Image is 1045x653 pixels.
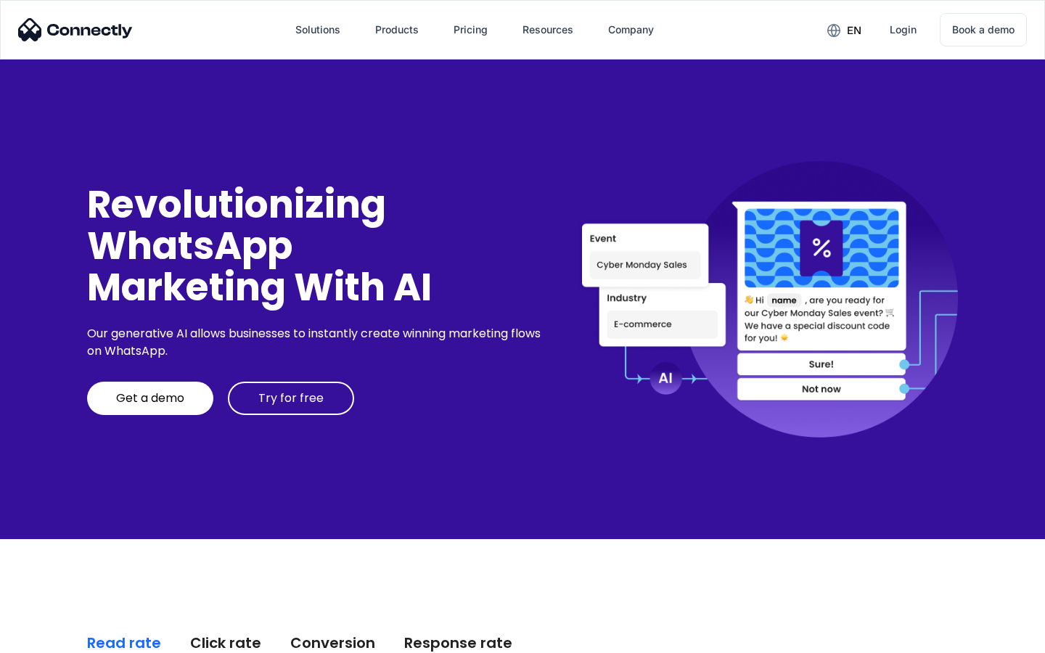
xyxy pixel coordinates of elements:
div: Products [364,12,430,47]
a: Get a demo [87,382,213,415]
div: Resources [511,12,585,47]
div: Products [375,20,419,40]
div: Solutions [284,12,352,47]
div: Company [608,20,654,40]
div: en [847,20,861,41]
div: Resources [522,20,573,40]
div: Revolutionizing WhatsApp Marketing With AI [87,184,546,308]
div: Try for free [258,391,324,406]
div: Response rate [404,633,512,653]
ul: Language list [29,628,87,648]
aside: Language selected: English [15,628,87,648]
div: Read rate [87,633,161,653]
img: Connectly Logo [18,18,133,41]
a: Try for free [228,382,354,415]
div: Conversion [290,633,375,653]
div: Solutions [295,20,340,40]
a: Book a demo [940,13,1027,46]
div: Click rate [190,633,261,653]
a: Login [878,12,928,47]
div: Company [597,12,665,47]
div: en [816,19,872,41]
a: Pricing [442,12,499,47]
div: Get a demo [116,391,184,406]
div: Login [890,20,917,40]
div: Our generative AI allows businesses to instantly create winning marketing flows on WhatsApp. [87,325,546,360]
div: Pricing [454,20,488,40]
